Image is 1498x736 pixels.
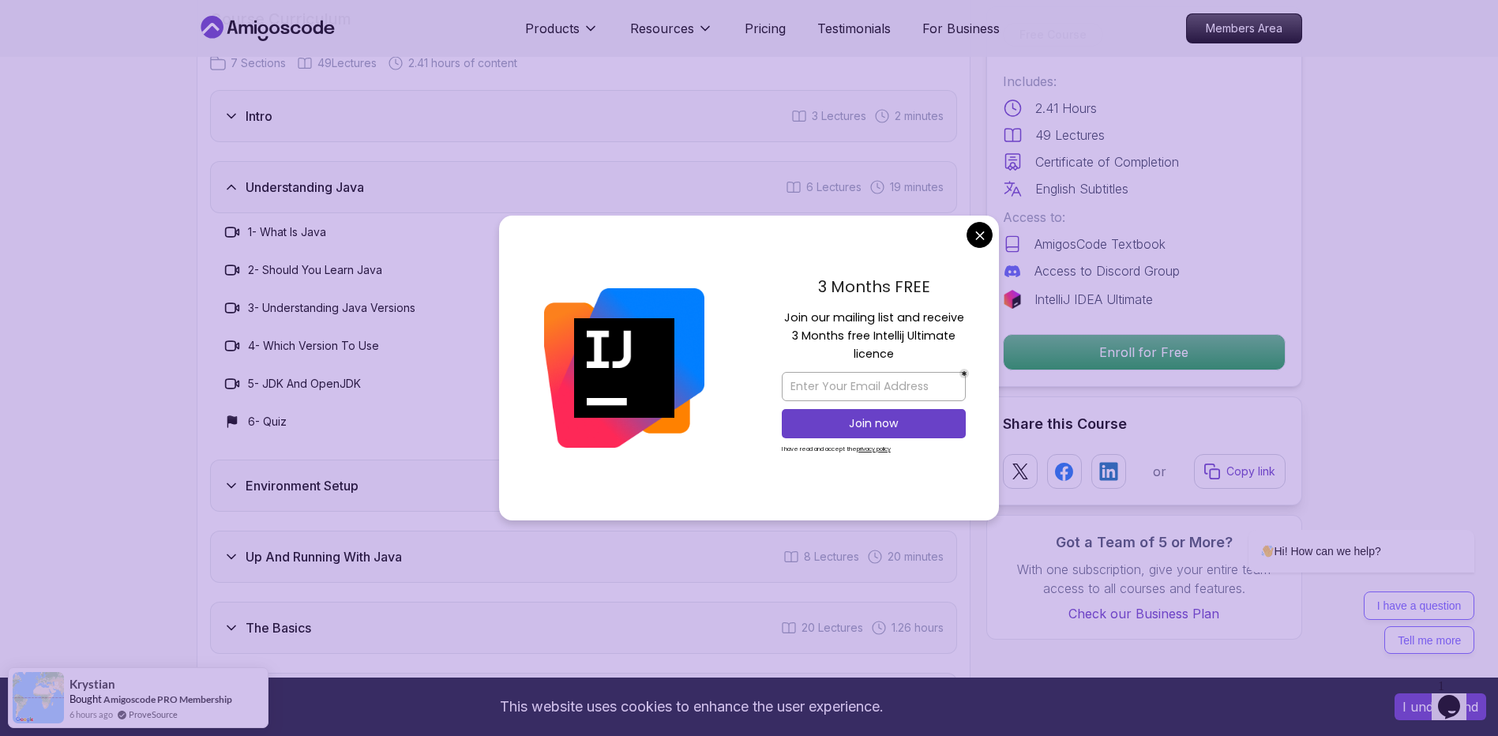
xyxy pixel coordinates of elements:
span: 6 Lectures [806,179,862,195]
span: 20 Lectures [802,620,863,636]
button: Intro3 Lectures 2 minutes [210,90,957,142]
span: 20 minutes [888,549,944,565]
p: Members Area [1187,14,1301,43]
h3: 4 - Which Version To Use [248,338,379,354]
a: Amigoscode PRO Membership [103,693,232,705]
button: Enroll for Free [1003,334,1286,370]
iframe: chat widget [1198,387,1482,665]
button: The Basics20 Lectures 1.26 hours [210,602,957,654]
button: Environment Setup7 Lectures 27 minutes [210,460,957,512]
a: Check our Business Plan [1003,604,1286,623]
button: Up And Running With Java8 Lectures 20 minutes [210,531,957,583]
h3: Up And Running With Java [246,547,402,566]
p: Access to Discord Group [1034,261,1180,280]
a: Pricing [745,19,786,38]
h3: 3 - Understanding Java Versions [248,300,415,316]
h2: Share this Course [1003,413,1286,435]
button: Exercises2 Lectures 28 seconds [210,673,957,725]
a: Testimonials [817,19,891,38]
h3: Understanding Java [246,178,364,197]
a: Members Area [1186,13,1302,43]
span: 7 Sections [231,55,286,71]
span: 6 hours ago [69,708,113,721]
p: With one subscription, give your entire team access to all courses and features. [1003,560,1286,598]
iframe: chat widget [1432,673,1482,720]
p: AmigosCode Textbook [1034,235,1166,253]
h3: Environment Setup [246,476,359,495]
button: Understanding Java6 Lectures 19 minutes [210,161,957,213]
p: 49 Lectures [1035,126,1105,145]
p: 2.41 Hours [1035,99,1097,118]
h3: Got a Team of 5 or More? [1003,531,1286,554]
p: Access to: [1003,208,1286,227]
h3: The Basics [246,618,311,637]
h3: Intro [246,107,272,126]
a: ProveSource [129,708,178,721]
h3: 5 - JDK And OpenJDK [248,376,361,392]
a: For Business [922,19,1000,38]
span: Bought [69,693,102,705]
p: Includes: [1003,72,1286,91]
button: Products [525,19,599,51]
img: provesource social proof notification image [13,672,64,723]
p: IntelliJ IDEA Ultimate [1034,290,1153,309]
img: jetbrains logo [1003,290,1022,309]
button: Copy link [1194,454,1286,489]
button: Resources [630,19,713,51]
span: 2.41 hours of content [408,55,517,71]
span: krystian [69,678,115,691]
h3: 2 - Should You Learn Java [248,262,382,278]
button: Accept cookies [1395,693,1486,720]
span: 8 Lectures [804,549,859,565]
p: Resources [630,19,694,38]
h3: 6 - Quiz [248,414,287,430]
p: Certificate of Completion [1035,152,1179,171]
h3: 1 - What Is Java [248,224,326,240]
span: 1.26 hours [892,620,944,636]
p: or [1153,462,1166,481]
p: English Subtitles [1035,179,1128,198]
span: 49 Lectures [317,55,377,71]
div: This website uses cookies to enhance the user experience. [12,689,1371,724]
span: 19 minutes [890,179,944,195]
p: Enroll for Free [1004,335,1285,370]
span: 2 minutes [895,108,944,124]
p: Products [525,19,580,38]
span: 3 Lectures [812,108,866,124]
